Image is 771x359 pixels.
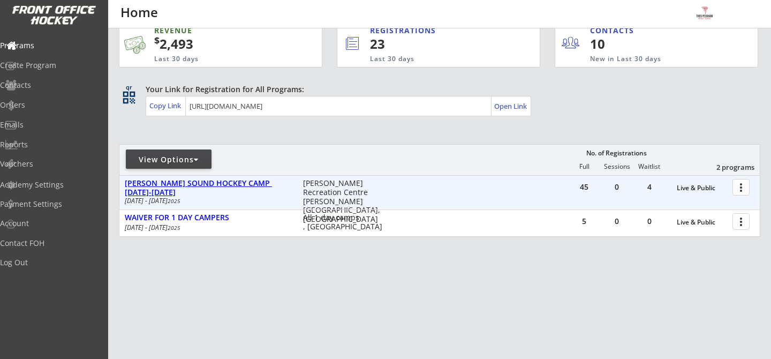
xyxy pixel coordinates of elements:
div: Sessions [601,163,633,170]
div: All 1 day camps , [GEOGRAPHIC_DATA] [303,213,387,231]
a: Open Link [494,99,528,114]
sup: $ [154,34,160,47]
button: qr_code [121,89,137,106]
div: REGISTRATIONS [370,25,492,36]
div: Live & Public [677,184,727,192]
div: Last 30 days [370,55,496,64]
div: No. of Registrations [583,149,649,157]
button: more_vert [732,213,750,230]
div: Waitlist [633,163,665,170]
div: 0 [601,218,633,225]
div: 10 [590,35,656,53]
div: 2,493 [154,35,288,53]
div: REVENUE [154,25,273,36]
div: View Options [126,154,211,165]
div: 45 [568,183,600,191]
div: [DATE] - [DATE] [125,198,289,204]
div: New in Last 30 days [590,55,708,64]
div: [PERSON_NAME] Recreation Centre [PERSON_NAME][GEOGRAPHIC_DATA], [GEOGRAPHIC_DATA] [303,179,387,224]
div: 23 [370,35,504,53]
div: 0 [633,218,666,225]
div: 5 [568,218,600,225]
div: 0 [601,183,633,191]
div: 4 [633,183,666,191]
div: Your Link for Registration for All Programs: [146,84,727,95]
div: CONTACTS [590,25,639,36]
div: Live & Public [677,219,727,226]
div: Full [568,163,600,170]
em: 2025 [168,197,180,205]
div: Open Link [494,102,528,111]
div: Copy Link [149,101,183,110]
div: qr [122,84,135,91]
div: [PERSON_NAME] SOUND HOCKEY CAMP [DATE]-[DATE] [125,179,292,197]
em: 2025 [168,224,180,231]
div: [DATE] - [DATE] [125,225,289,231]
div: WAIVER FOR 1 DAY CAMPERS [125,213,292,222]
div: Last 30 days [154,55,273,64]
button: more_vert [732,179,750,196]
div: 2 programs [699,162,754,172]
